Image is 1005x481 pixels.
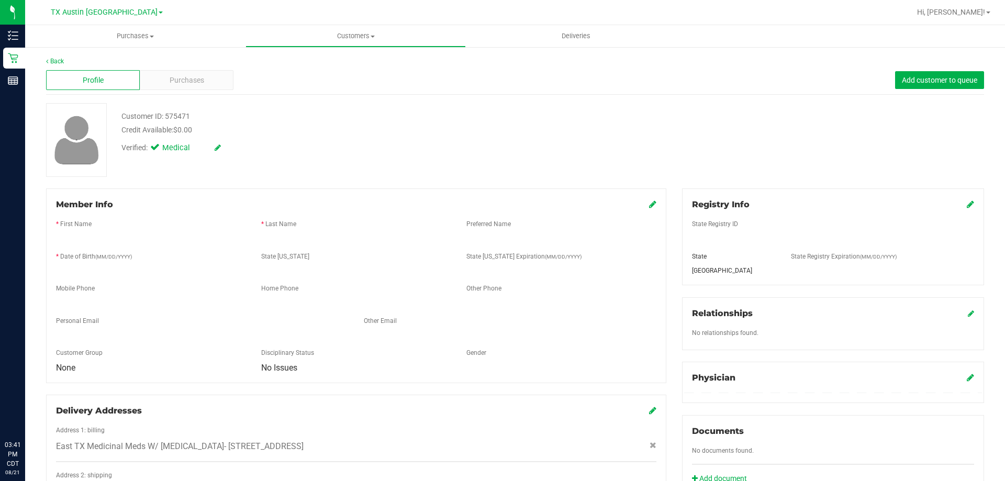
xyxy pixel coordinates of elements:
label: Other Email [364,316,397,326]
div: State [684,252,784,261]
span: None [56,363,75,373]
label: Home Phone [261,284,298,293]
span: Documents [692,426,744,436]
div: Credit Available: [121,125,583,136]
span: Hi, [PERSON_NAME]! [917,8,985,16]
label: Other Phone [466,284,501,293]
iframe: Resource center unread badge [31,396,43,408]
a: Customers [245,25,466,47]
label: Customer Group [56,348,103,357]
a: Purchases [25,25,245,47]
label: State Registry ID [692,219,738,229]
label: Preferred Name [466,219,511,229]
label: Disciplinary Status [261,348,314,357]
img: user-icon.png [49,113,104,167]
iframe: Resource center [10,397,42,429]
label: Gender [466,348,486,357]
span: Relationships [692,308,753,318]
label: Personal Email [56,316,99,326]
label: State [US_STATE] Expiration [466,252,582,261]
span: (MM/DD/YYYY) [860,254,897,260]
span: East TX Medicinal Meds W/ [MEDICAL_DATA]- [STREET_ADDRESS] [56,440,304,453]
span: (MM/DD/YYYY) [95,254,132,260]
label: First Name [60,219,92,229]
span: Profile [83,75,104,86]
span: $0.00 [173,126,192,134]
label: State [US_STATE] [261,252,309,261]
label: No relationships found. [692,328,758,338]
button: Add customer to queue [895,71,984,89]
span: Registry Info [692,199,750,209]
label: Last Name [265,219,296,229]
div: [GEOGRAPHIC_DATA] [684,266,784,275]
span: Customers [246,31,465,41]
div: Verified: [121,142,221,154]
a: Deliveries [466,25,686,47]
label: Address 2: shipping [56,471,112,480]
p: 08/21 [5,468,20,476]
label: State Registry Expiration [791,252,897,261]
span: Purchases [25,31,245,41]
span: Deliveries [548,31,605,41]
a: Back [46,58,64,65]
span: (MM/DD/YYYY) [545,254,582,260]
span: No documents found. [692,447,754,454]
span: Physician [692,373,735,383]
label: Mobile Phone [56,284,95,293]
inline-svg: Retail [8,53,18,63]
inline-svg: Inventory [8,30,18,41]
label: Date of Birth [60,252,132,261]
span: Delivery Addresses [56,406,142,416]
span: No Issues [261,363,297,373]
p: 03:41 PM CDT [5,440,20,468]
span: Medical [162,142,204,154]
span: Add customer to queue [902,76,977,84]
span: Member Info [56,199,113,209]
div: Customer ID: 575471 [121,111,190,122]
label: Address 1: billing [56,426,105,435]
span: TX Austin [GEOGRAPHIC_DATA] [51,8,158,17]
span: Purchases [170,75,204,86]
inline-svg: Reports [8,75,18,86]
